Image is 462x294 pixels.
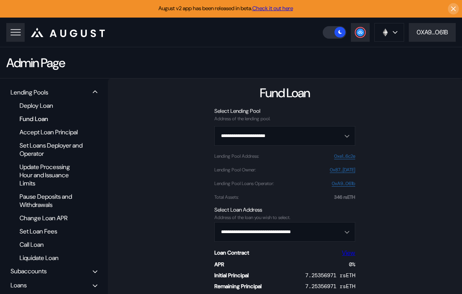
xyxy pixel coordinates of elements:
[330,167,355,173] a: 0x87...[DATE]
[381,28,390,37] img: chain logo
[214,116,355,121] div: Address of the lending pool.
[214,181,274,186] div: Lending Pool Loans Operator :
[16,100,87,111] div: Deploy Loan
[214,222,355,242] button: Open menu
[305,272,355,279] div: 7.25356971 rsETH
[342,249,355,257] a: View
[214,167,256,173] div: Lending Pool Owner :
[214,126,355,146] button: Open menu
[214,215,355,220] div: Address of the loan you wish to select.
[214,153,259,159] div: Lending Pool Address :
[374,23,404,42] button: chain logo
[6,55,65,71] div: Admin Page
[349,261,355,268] div: 0 %
[214,249,249,256] div: Loan Contract
[16,213,87,223] div: Change Loan APR
[409,23,456,42] button: 0XA9...061B
[158,5,293,12] span: August v2 app has been released in beta.
[16,226,87,237] div: Set Loan Fees
[305,283,355,290] div: 7.25356971 rsETH
[334,153,355,159] a: 0xe1...6c2e
[16,239,87,250] div: Call Loan
[11,88,48,96] div: Lending Pools
[16,114,87,124] div: Fund Loan
[11,267,47,275] div: Subaccounts
[417,28,448,36] div: 0XA9...061B
[260,85,310,101] div: Fund Loan
[252,5,293,12] a: Check it out here
[214,194,239,200] div: Total Assets :
[214,206,355,213] div: Select Loan Address
[16,191,87,210] div: Pause Deposits and Withdrawals
[11,281,27,289] div: Loans
[214,272,249,279] div: Initial Principal
[16,253,87,263] div: Liquidate Loan
[334,194,355,200] div: 346 rsETH
[16,140,87,159] div: Set Loans Deployer and Operator
[214,107,355,114] div: Select Lending Pool
[214,261,224,268] div: APR
[332,181,355,187] a: 0xA9...061b
[16,127,87,137] div: Accept Loan Principal
[16,162,87,189] div: Update Processing Hour and Issuance Limits
[214,283,262,290] div: Remaining Principal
